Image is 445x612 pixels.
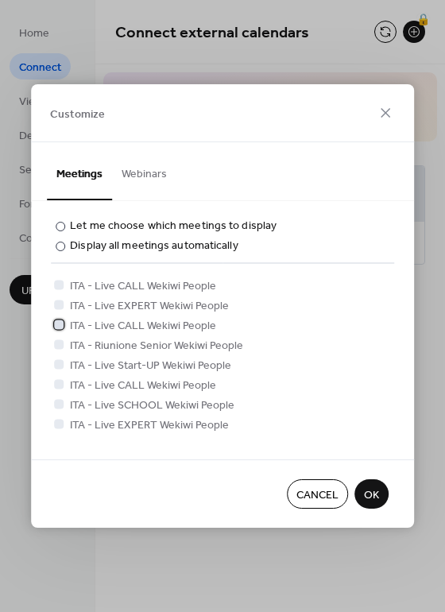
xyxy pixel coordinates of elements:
div: Let me choose which meetings to display [70,218,277,234]
button: Meetings [47,142,112,200]
span: ITA - Live EXPERT Wekiwi People [70,298,229,315]
span: ITA - Live CALL Wekiwi People [70,318,216,335]
span: Customize [50,106,105,122]
span: OK [364,487,379,504]
button: Webinars [112,142,176,199]
span: ITA - Riunione Senior Wekiwi People [70,338,243,354]
span: ITA - Live SCHOOL Wekiwi People [70,397,234,414]
div: Display all meetings automatically [70,238,238,254]
button: OK [354,479,389,509]
span: ITA - Live CALL Wekiwi People [70,278,216,295]
span: ITA - Live Start-UP Wekiwi People [70,358,231,374]
span: ITA - Live CALL Wekiwi People [70,378,216,394]
button: Cancel [287,479,348,509]
span: Cancel [296,487,339,504]
span: ITA - Live EXPERT Wekiwi People [70,417,229,434]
